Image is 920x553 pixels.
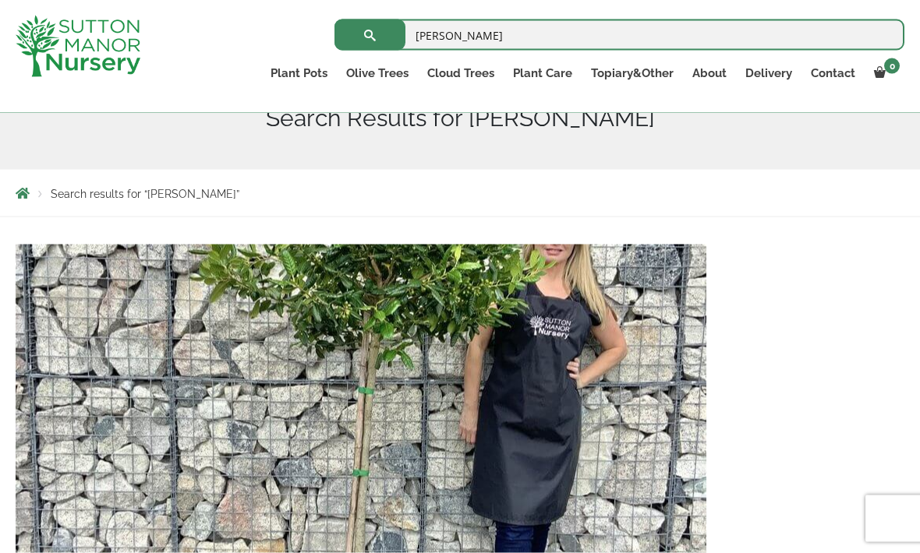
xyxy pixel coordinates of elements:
[16,16,140,77] img: logo
[261,62,337,84] a: Plant Pots
[884,58,900,74] span: 0
[16,187,904,199] nav: Breadcrumbs
[582,62,683,84] a: Topiary&Other
[801,62,865,84] a: Contact
[334,19,904,51] input: Search...
[337,62,418,84] a: Olive Trees
[865,62,904,84] a: 0
[16,403,706,418] a: Holly Ilex Nellie R Stevens Half Standard 1.80 - 1.90M
[16,104,904,132] h1: Search Results for [PERSON_NAME]
[504,62,582,84] a: Plant Care
[51,188,239,200] span: Search results for “[PERSON_NAME]”
[683,62,736,84] a: About
[418,62,504,84] a: Cloud Trees
[736,62,801,84] a: Delivery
